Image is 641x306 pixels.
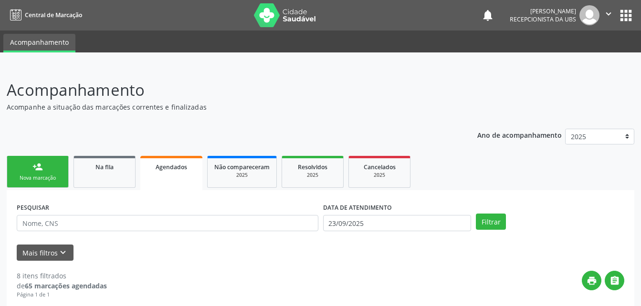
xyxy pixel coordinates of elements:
span: Não compareceram [214,163,270,171]
p: Acompanhe a situação das marcações correntes e finalizadas [7,102,446,112]
button: Filtrar [476,214,506,230]
i:  [609,275,620,286]
div: de [17,281,107,291]
span: Recepcionista da UBS [510,15,576,23]
strong: 65 marcações agendadas [25,281,107,290]
p: Acompanhamento [7,78,446,102]
button: Mais filtroskeyboard_arrow_down [17,245,74,261]
input: Selecione um intervalo [323,215,472,231]
button:  [605,271,624,290]
img: img [579,5,599,25]
button: apps [618,7,634,24]
div: 8 itens filtrados [17,271,107,281]
a: Central de Marcação [7,7,82,23]
i: keyboard_arrow_down [58,247,68,258]
p: Ano de acompanhamento [477,129,562,141]
div: [PERSON_NAME] [510,7,576,15]
div: person_add [32,162,43,172]
label: DATA DE ATENDIMENTO [323,200,392,215]
i: print [587,275,597,286]
div: Página 1 de 1 [17,291,107,299]
button: notifications [481,9,494,22]
span: Resolvidos [298,163,327,171]
button: print [582,271,601,290]
div: 2025 [214,172,270,179]
div: Nova marcação [14,174,62,182]
span: Central de Marcação [25,11,82,19]
i:  [603,9,614,19]
a: Acompanhamento [3,34,75,52]
input: Nome, CNS [17,215,318,231]
label: PESQUISAR [17,200,49,215]
span: Agendados [156,163,187,171]
button:  [599,5,618,25]
div: 2025 [289,172,336,179]
span: Cancelados [364,163,396,171]
span: Na fila [95,163,114,171]
div: 2025 [356,172,403,179]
